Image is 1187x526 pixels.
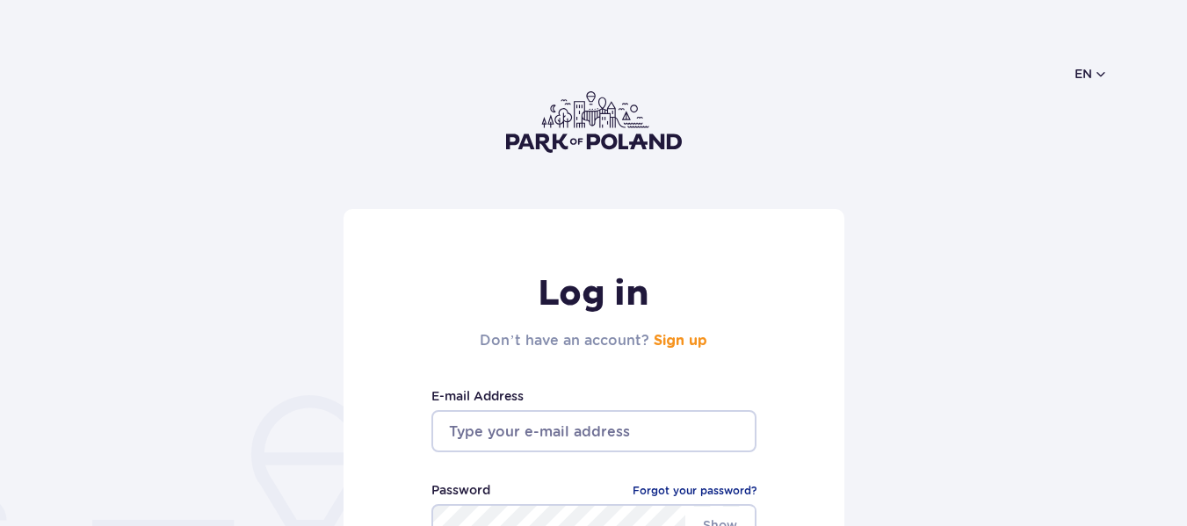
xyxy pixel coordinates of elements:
[431,410,756,452] input: Type your e-mail address
[1075,65,1108,83] button: en
[506,91,682,153] img: Park of Poland logo
[431,480,490,500] label: Password
[654,334,707,348] a: Sign up
[480,272,706,316] h1: Log in
[431,386,756,406] label: E-mail Address
[480,330,706,351] h2: Don’t have an account?
[633,482,756,500] a: Forgot your password?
